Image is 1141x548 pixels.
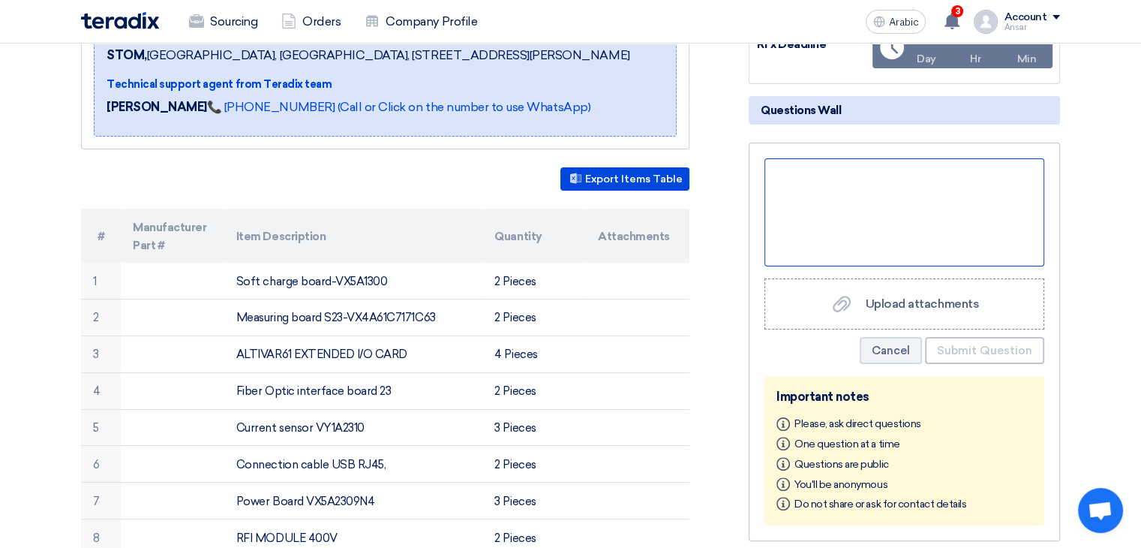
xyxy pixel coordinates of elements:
font: ALTIVAR61 EXTENDED I/O CARD [236,348,407,361]
font: Item Description [236,230,326,243]
font: You'll be anonymous [794,477,887,490]
font: Orders [302,14,341,29]
font: Hr [970,53,980,65]
font: 2 Pieces [494,458,536,471]
button: Export Items Table [560,167,689,191]
font: Important notes [776,390,869,404]
font: [GEOGRAPHIC_DATA], [GEOGRAPHIC_DATA], [STREET_ADDRESS][PERSON_NAME] [147,48,630,62]
font: Measuring board S23-VX4A61C7171C63 [236,311,436,324]
font: 6 [93,458,100,471]
a: Open chat [1078,488,1123,533]
font: RFx Deadline [757,38,826,51]
a: Sourcing [177,5,269,38]
font: 8 [93,531,100,545]
font: Connection cable USB RJ45, [236,458,386,471]
font: 3 [955,6,960,17]
font: Sourcing [210,14,257,29]
font: Submit Question [937,344,1032,357]
font: Attachments [598,230,670,243]
font: 3 [93,348,99,361]
a: Orders [269,5,353,38]
font: Questions Wall [761,104,841,117]
img: profile_test.png [974,10,998,34]
font: Current sensor VY1A2310 [236,421,365,435]
font: 2 Pieces [494,384,536,398]
font: Manufacturer Part # [133,221,206,252]
font: Power Board VX5A2309N4 [236,495,374,508]
font: Cancel [872,344,910,357]
font: STOM, [107,48,147,62]
font: 2 Pieces [494,531,536,545]
div: Ask a question here... [764,158,1044,266]
font: 2 Pieces [494,274,536,288]
font: Do not share or ask for contact details [794,498,966,510]
button: Cancel [860,337,922,364]
font: Please, ask direct questions [794,417,921,430]
font: Upload attachments [866,297,979,311]
font: Min [1017,53,1037,65]
font: 5 [93,421,99,435]
font: Account [1004,11,1046,23]
button: Submit Question [925,337,1044,364]
font: Day [917,53,936,65]
font: 7 [93,495,100,508]
font: Arabic [888,16,918,29]
font: Ansar [1004,23,1026,32]
font: 3 Pieces [494,495,536,508]
font: 3 Pieces [494,421,536,435]
font: [PERSON_NAME] [107,100,207,114]
font: # [98,230,105,243]
font: 4 Pieces [494,348,537,361]
font: 2 [93,311,99,324]
font: One question at a time [794,438,899,450]
button: Arabic [866,10,926,34]
a: 📞 [PHONE_NUMBER] (Call or Click on the number to use WhatsApp) [207,100,590,114]
font: Company Profile [386,14,477,29]
font: 2 Pieces [494,311,536,324]
font: Export Items Table [585,173,683,186]
img: Teradix logo [81,12,159,29]
font: 4 [93,384,101,398]
font: Quantity [494,230,542,243]
font: Fiber Optic interface board 23 [236,384,392,398]
font: Questions are public [794,457,888,470]
font: Soft charge board-VX5A1300 [236,274,388,288]
font: Technical support agent from Teradix team [107,78,332,91]
font: RFI MODULE 400V [236,531,338,545]
font: 1 [93,274,97,288]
